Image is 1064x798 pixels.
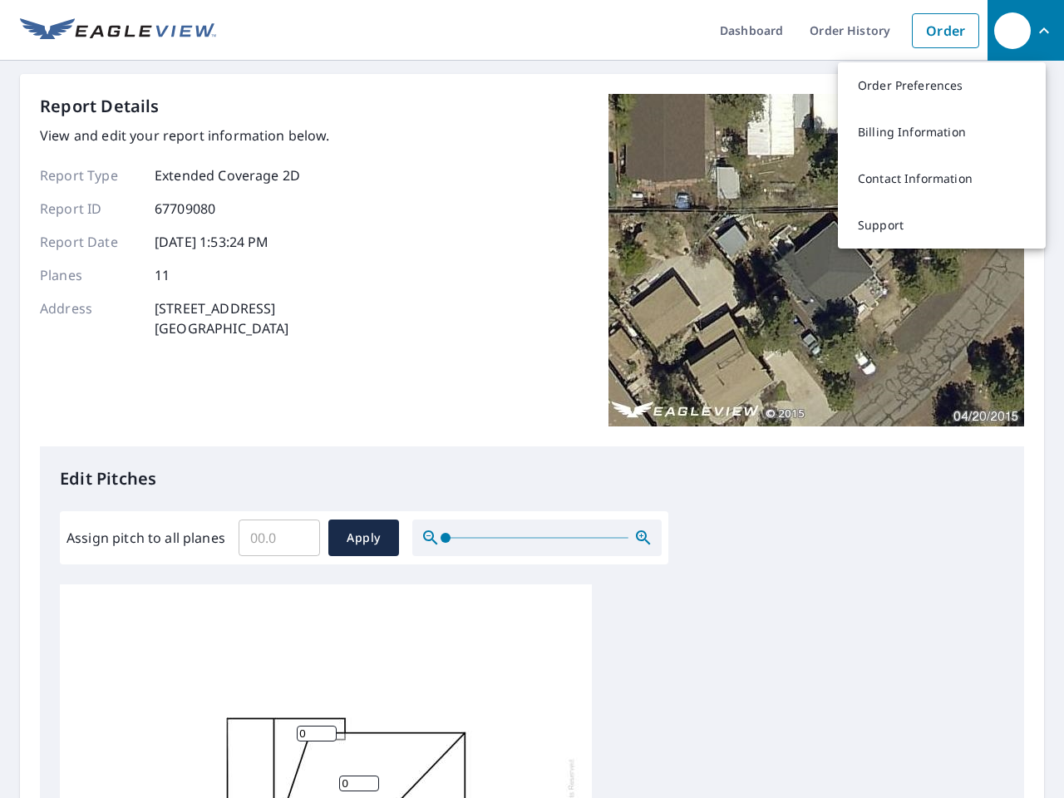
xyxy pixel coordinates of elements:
[155,165,300,185] p: Extended Coverage 2D
[20,18,216,43] img: EV Logo
[239,515,320,561] input: 00.0
[912,13,979,48] a: Order
[838,202,1046,249] a: Support
[342,528,386,549] span: Apply
[40,126,330,145] p: View and edit your report information below.
[155,199,215,219] p: 67709080
[838,155,1046,202] a: Contact Information
[155,265,170,285] p: 11
[608,94,1024,426] img: Top image
[40,165,140,185] p: Report Type
[60,466,1004,491] p: Edit Pitches
[66,528,225,548] label: Assign pitch to all planes
[838,109,1046,155] a: Billing Information
[40,298,140,338] p: Address
[40,199,140,219] p: Report ID
[155,298,289,338] p: [STREET_ADDRESS] [GEOGRAPHIC_DATA]
[40,232,140,252] p: Report Date
[40,265,140,285] p: Planes
[838,62,1046,109] a: Order Preferences
[40,94,160,119] p: Report Details
[328,520,399,556] button: Apply
[155,232,269,252] p: [DATE] 1:53:24 PM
